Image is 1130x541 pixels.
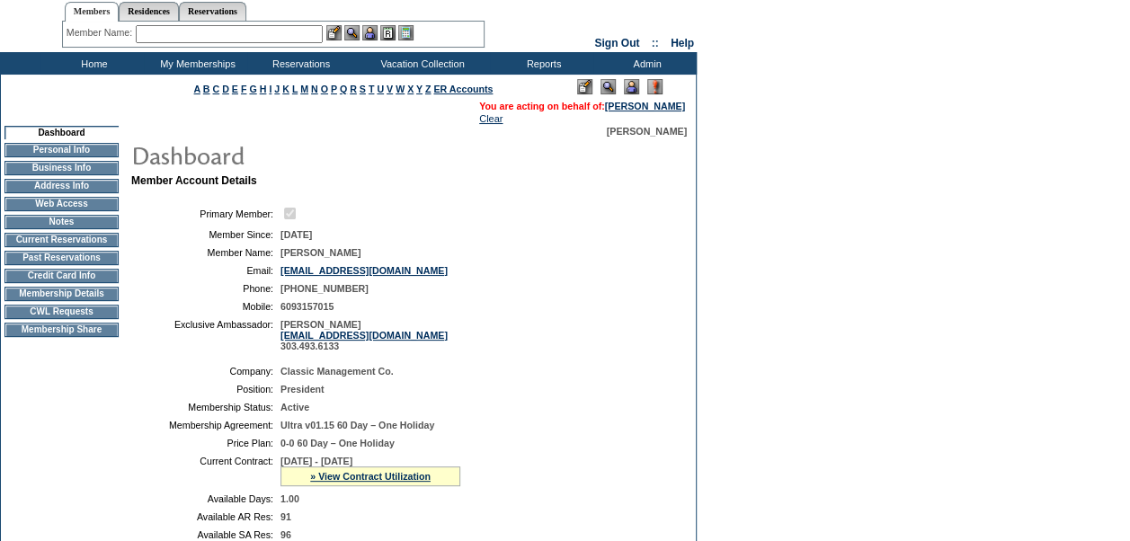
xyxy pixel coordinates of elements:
td: Company: [138,366,273,377]
img: Log Concern/Member Elevation [647,79,663,94]
a: B [203,84,210,94]
td: Mobile: [138,301,273,312]
span: President [280,384,325,395]
td: Reservations [247,52,351,75]
td: Available AR Res: [138,511,273,522]
div: Member Name: [67,25,136,40]
td: Dashboard [4,126,119,139]
a: D [222,84,229,94]
td: Notes [4,215,119,229]
td: Current Reservations [4,233,119,247]
a: E [232,84,238,94]
td: Membership Status: [138,402,273,412]
a: Help [671,37,694,49]
a: Members [65,2,120,22]
a: S [360,84,366,94]
img: b_edit.gif [326,25,342,40]
img: Impersonate [362,25,378,40]
span: You are acting on behalf of: [479,101,685,111]
td: Available Days: [138,493,273,504]
a: Residences [119,2,179,21]
td: Past Reservations [4,251,119,265]
a: K [282,84,289,94]
a: Reservations [179,2,246,21]
td: Membership Details [4,287,119,301]
a: M [300,84,308,94]
a: Sign Out [594,37,639,49]
td: Vacation Collection [351,52,490,75]
span: [PERSON_NAME] [280,247,360,258]
a: T [369,84,375,94]
a: A [194,84,200,94]
td: Member Since: [138,229,273,240]
td: My Memberships [144,52,247,75]
span: Classic Management Co. [280,366,394,377]
td: Available SA Res: [138,529,273,540]
span: [PHONE_NUMBER] [280,283,369,294]
img: View [344,25,360,40]
a: » View Contract Utilization [310,471,431,482]
a: Clear [479,113,503,124]
a: ER Accounts [433,84,493,94]
a: I [269,84,271,94]
a: J [274,84,280,94]
a: [EMAIL_ADDRESS][DOMAIN_NAME] [280,330,448,341]
img: b_calculator.gif [398,25,414,40]
td: Web Access [4,197,119,211]
img: View Mode [601,79,616,94]
span: Active [280,402,309,412]
td: Current Contract: [138,456,273,486]
span: 6093157015 [280,301,334,312]
span: 96 [280,529,291,540]
a: Q [340,84,347,94]
a: R [350,84,357,94]
a: N [311,84,318,94]
td: Home [40,52,144,75]
a: H [260,84,267,94]
span: [PERSON_NAME] 303.493.6133 [280,319,448,351]
td: CWL Requests [4,305,119,319]
a: [PERSON_NAME] [605,101,685,111]
span: [PERSON_NAME] [607,126,687,137]
td: Admin [593,52,697,75]
a: Y [416,84,423,94]
td: Membership Agreement: [138,420,273,430]
span: :: [652,37,659,49]
td: Email: [138,265,273,276]
span: 0-0 60 Day – One Holiday [280,438,395,448]
a: [EMAIL_ADDRESS][DOMAIN_NAME] [280,265,448,276]
a: U [377,84,384,94]
span: 91 [280,511,291,522]
td: Primary Member: [138,205,273,222]
a: G [249,84,256,94]
td: Credit Card Info [4,269,119,283]
span: Ultra v01.15 60 Day – One Holiday [280,420,434,430]
img: Edit Mode [577,79,592,94]
b: Member Account Details [131,174,257,187]
td: Exclusive Ambassador: [138,319,273,351]
td: Business Info [4,161,119,175]
a: Z [425,84,432,94]
td: Membership Share [4,323,119,337]
a: P [331,84,337,94]
span: [DATE] [280,229,312,240]
a: V [387,84,393,94]
a: C [212,84,219,94]
img: Reservations [380,25,396,40]
td: Phone: [138,283,273,294]
a: F [241,84,247,94]
span: 1.00 [280,493,299,504]
img: pgTtlDashboard.gif [130,137,490,173]
a: X [407,84,414,94]
td: Personal Info [4,143,119,157]
td: Position: [138,384,273,395]
td: Reports [490,52,593,75]
span: [DATE] - [DATE] [280,456,352,466]
a: W [396,84,405,94]
td: Member Name: [138,247,273,258]
a: O [321,84,328,94]
a: L [292,84,298,94]
td: Address Info [4,179,119,193]
img: Impersonate [624,79,639,94]
td: Price Plan: [138,438,273,448]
